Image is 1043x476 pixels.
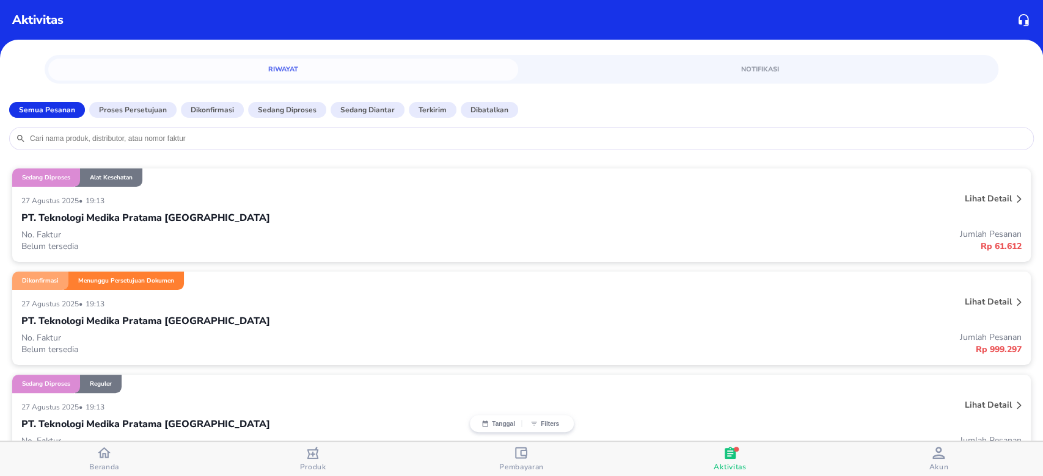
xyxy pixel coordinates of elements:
[499,462,544,472] span: Pembayaran
[89,462,119,472] span: Beranda
[835,442,1043,476] button: Akun
[90,173,133,182] p: Alat Kesehatan
[714,462,746,472] span: Aktivitas
[90,380,112,388] p: Reguler
[21,344,522,355] p: Belum tersedia
[300,462,326,472] span: Produk
[965,399,1012,411] p: Lihat detail
[22,380,70,388] p: Sedang diproses
[48,59,518,81] a: Riwayat
[965,296,1012,308] p: Lihat detail
[522,420,568,427] button: Filters
[86,402,108,412] p: 19:13
[181,102,244,118] button: Dikonfirmasi
[21,229,522,240] p: No. Faktur
[470,104,508,115] p: Dibatalkan
[417,442,626,476] button: Pembayaran
[522,343,1022,356] p: Rp 999.297
[12,11,64,29] p: Aktivitas
[191,104,234,115] p: Dikonfirmasi
[476,420,522,427] button: Tanggal
[21,196,86,206] p: 27 Agustus 2025 •
[965,193,1012,204] p: Lihat detail
[89,102,177,118] button: Proses Persetujuan
[340,104,395,115] p: Sedang diantar
[86,196,108,206] p: 19:13
[522,435,1022,446] p: Jumlah Pesanan
[19,104,75,115] p: Semua Pesanan
[522,331,1022,343] p: Jumlah Pesanan
[22,276,59,285] p: Dikonfirmasi
[522,228,1022,240] p: Jumlah Pesanan
[522,240,1022,253] p: Rp 61.612
[56,63,510,75] span: Riwayat
[21,435,522,447] p: No. Faktur
[419,104,447,115] p: Terkirim
[248,102,326,118] button: Sedang diproses
[409,102,456,118] button: Terkirim
[21,402,86,412] p: 27 Agustus 2025 •
[99,104,167,115] p: Proses Persetujuan
[331,102,404,118] button: Sedang diantar
[208,442,417,476] button: Produk
[29,134,1027,143] input: Cari nama produk, distributor, atau nomor faktur
[21,299,86,309] p: 27 Agustus 2025 •
[21,240,522,252] p: Belum tersedia
[9,102,85,118] button: Semua Pesanan
[258,104,317,115] p: Sedang diproses
[21,314,270,328] p: PT. Teknologi Medika Pratama [GEOGRAPHIC_DATA]
[525,59,995,81] a: Notifikasi
[533,63,987,75] span: Notifikasi
[86,299,108,309] p: 19:13
[21,332,522,344] p: No. Faktur
[929,462,948,472] span: Akun
[45,55,998,81] div: simple tabs
[21,211,270,225] p: PT. Teknologi Medika Pratama [GEOGRAPHIC_DATA]
[626,442,834,476] button: Aktivitas
[22,173,70,182] p: Sedang diproses
[78,276,174,285] p: Menunggu Persetujuan Dokumen
[461,102,518,118] button: Dibatalkan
